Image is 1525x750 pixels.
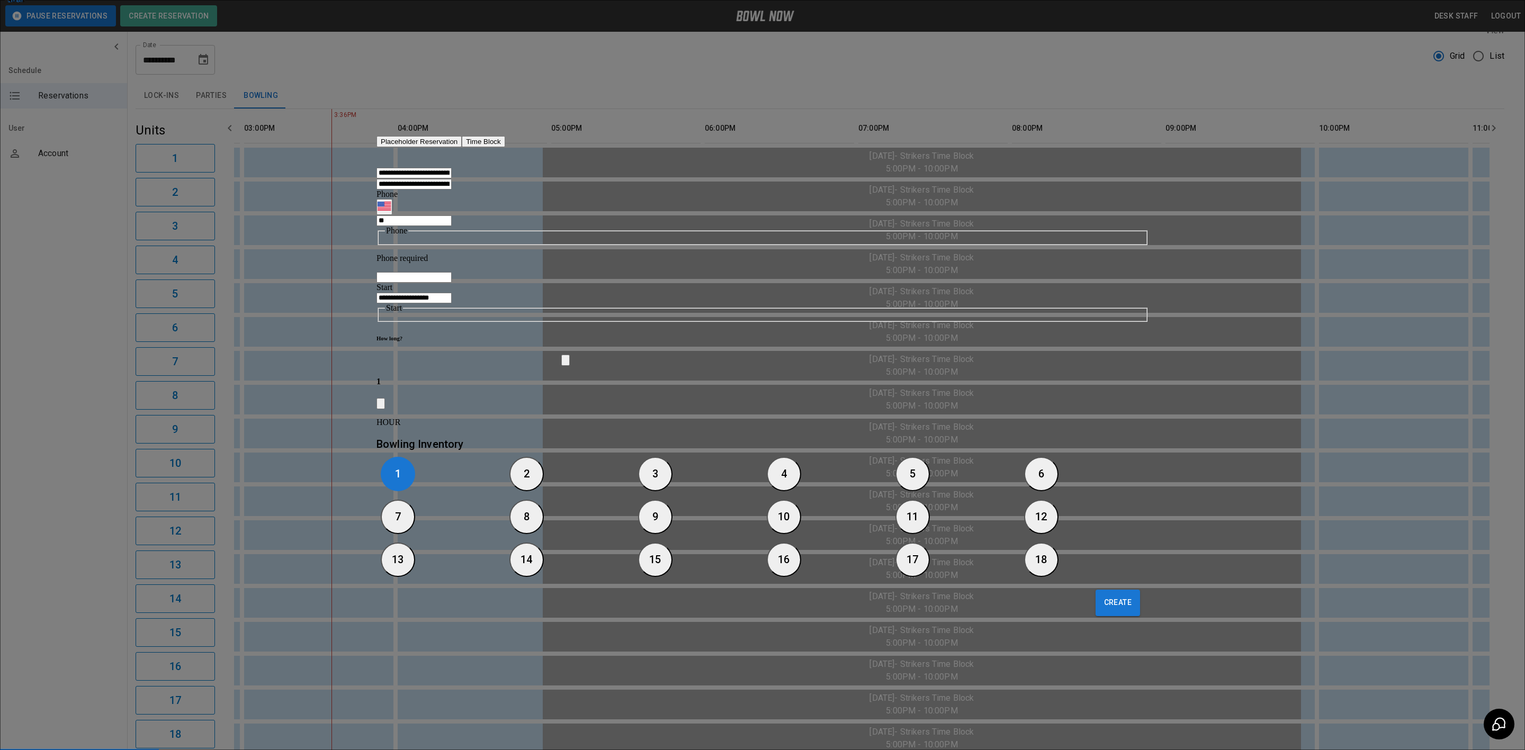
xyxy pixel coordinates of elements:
h6: Bowling Inventory [376,436,1149,453]
h4: 1 [376,377,1149,386]
button: 8 [509,500,544,534]
h6: 14 [514,551,540,568]
button: Placeholder Reservation [376,136,462,147]
span: Phone [386,226,407,235]
span: Start [386,303,402,312]
h6: 2 [514,465,540,482]
h6: 16 [771,551,797,568]
h6: 4 [771,465,797,482]
input: Choose date, selected date is Aug 12, 2025 [376,293,452,303]
button: 3 [638,457,672,491]
h6: 11 [900,508,926,525]
button: Select country [376,199,392,215]
h6: 17 [900,551,926,568]
button: 10 [767,500,801,534]
button: 14 [509,543,544,577]
h6: 9 [642,508,668,525]
h6: 5 [900,465,926,482]
h6: 1 [395,465,401,482]
h6: How long? [376,335,1149,341]
button: 13 [381,543,415,577]
h6: 7 [385,508,411,525]
h6: 18 [1028,551,1054,568]
button: 9 [638,500,672,534]
button: 1 [381,457,415,491]
button: 12 [1024,500,1058,534]
button: 4 [767,457,801,491]
p: Phone required [376,254,1149,263]
button: 16 [767,543,801,577]
button: 2 [509,457,544,491]
h6: 6 [1028,465,1054,482]
h6: 15 [642,551,668,568]
p: Hour [376,418,1149,427]
button: 18 [1024,543,1058,577]
button: 11 [895,500,930,534]
button: Time Block [462,136,505,147]
h6: 8 [514,508,540,525]
button: 5 [895,457,930,491]
label: Start [376,283,392,292]
button: 17 [895,543,930,577]
h6: 10 [771,508,797,525]
button: 6 [1024,457,1058,491]
h6: 3 [642,465,668,482]
h6: 13 [385,551,411,568]
button: Create [1096,590,1140,616]
button: 7 [381,500,415,534]
label: Phone [376,189,398,198]
button: 15 [638,543,672,577]
h6: 12 [1028,508,1054,525]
